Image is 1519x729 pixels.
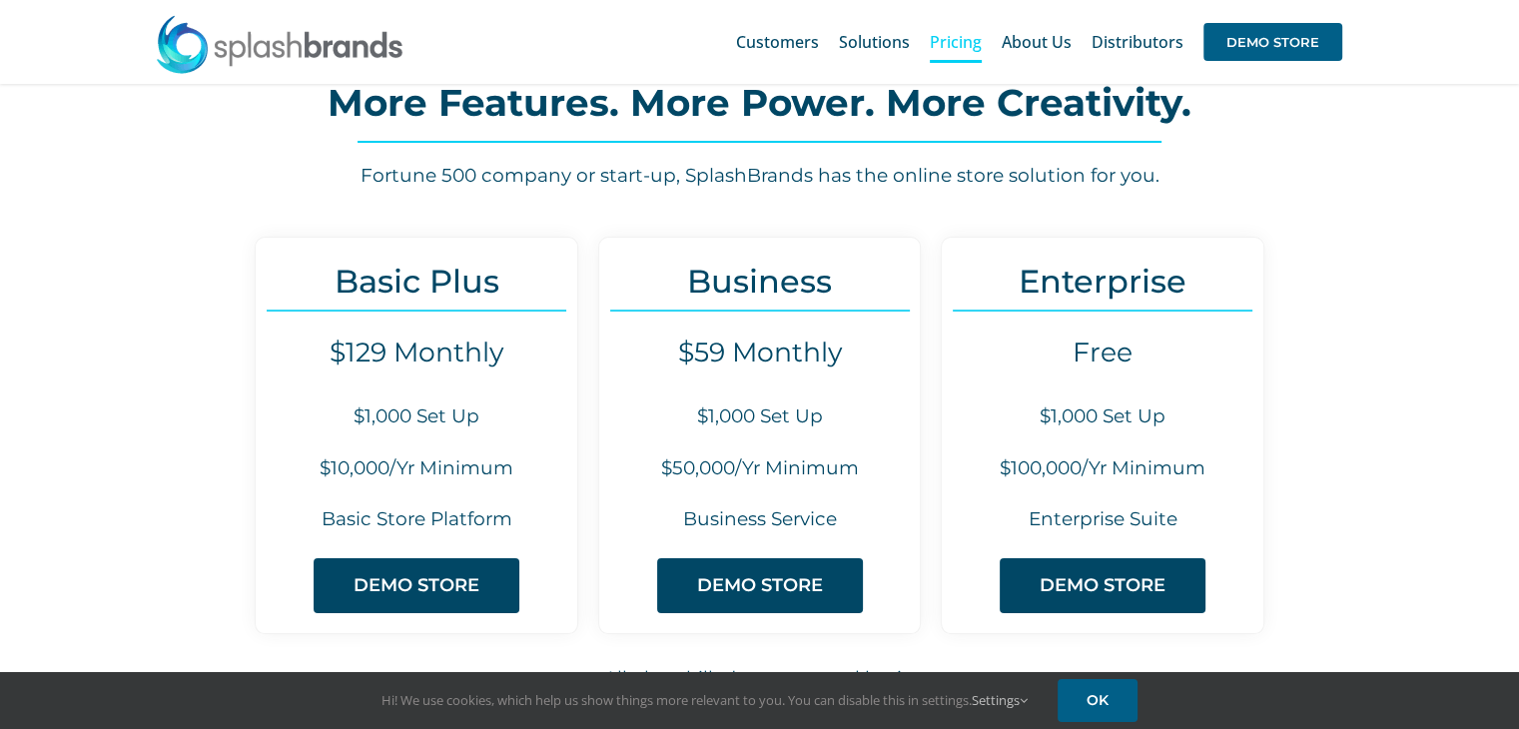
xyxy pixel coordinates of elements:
[657,558,863,613] a: DEMO STORE
[599,506,920,533] h6: Business Service
[942,455,1262,482] h6: $100,000/Yr Minimum
[942,506,1262,533] h6: Enterprise Suite
[100,83,1419,123] h2: More Features. More Power. More Creativity.
[76,665,1443,692] h6: All plans billed on an annual basis.
[256,403,576,430] h6: $1,000 Set Up
[256,506,576,533] h6: Basic Store Platform
[1092,10,1183,74] a: Distributors
[599,455,920,482] h6: $50,000/Yr Minimum
[314,558,519,613] a: DEMO STORE
[100,163,1419,190] h6: Fortune 500 company or start-up, SplashBrands has the online store solution for you.
[942,337,1262,368] h4: Free
[972,691,1028,709] a: Settings
[736,10,1342,74] nav: Main Menu Sticky
[839,34,910,50] span: Solutions
[736,10,819,74] a: Customers
[599,337,920,368] h4: $59 Monthly
[930,34,982,50] span: Pricing
[256,455,576,482] h6: $10,000/Yr Minimum
[1000,558,1205,613] a: DEMO STORE
[155,14,404,74] img: SplashBrands.com Logo
[599,263,920,300] h3: Business
[1002,34,1072,50] span: About Us
[1092,34,1183,50] span: Distributors
[942,263,1262,300] h3: Enterprise
[256,263,576,300] h3: Basic Plus
[1203,23,1342,61] span: DEMO STORE
[381,691,1028,709] span: Hi! We use cookies, which help us show things more relevant to you. You can disable this in setti...
[942,403,1262,430] h6: $1,000 Set Up
[1203,10,1342,74] a: DEMO STORE
[599,403,920,430] h6: $1,000 Set Up
[1040,575,1165,596] span: DEMO STORE
[256,337,576,368] h4: $129 Monthly
[930,10,982,74] a: Pricing
[736,34,819,50] span: Customers
[697,575,823,596] span: DEMO STORE
[354,575,479,596] span: DEMO STORE
[1058,679,1138,722] a: OK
